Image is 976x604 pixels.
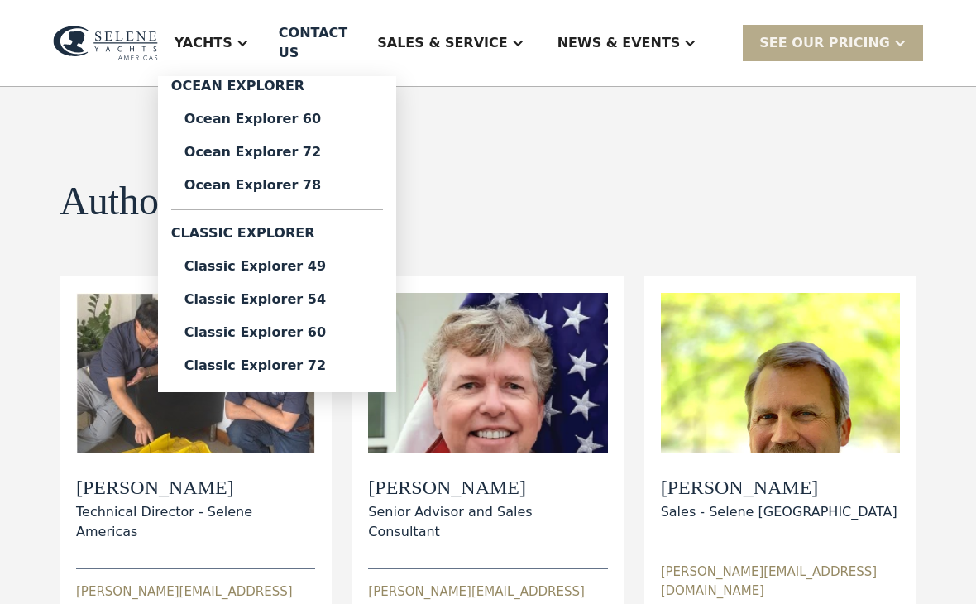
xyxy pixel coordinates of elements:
[184,326,370,339] div: Classic Explorer 60
[171,217,383,250] div: Classic Explorer
[184,293,370,306] div: Classic Explorer 54
[661,476,897,500] h2: [PERSON_NAME]
[661,502,897,522] div: Sales - Selene [GEOGRAPHIC_DATA]
[171,136,383,169] a: Ocean Explorer 72
[76,476,315,500] h2: [PERSON_NAME]
[158,10,266,76] div: Yachts
[661,563,900,600] div: [PERSON_NAME][EMAIL_ADDRESS][DOMAIN_NAME]
[759,33,890,53] div: SEE Our Pricing
[184,260,370,273] div: Classic Explorer 49
[184,113,370,126] div: Ocean Explorer 60
[361,10,540,76] div: Sales & Service
[171,349,383,382] a: Classic Explorer 72
[158,76,396,392] nav: Yachts
[557,33,681,53] div: News & EVENTS
[184,179,370,192] div: Ocean Explorer 78
[743,25,923,60] div: SEE Our Pricing
[184,359,370,372] div: Classic Explorer 72
[171,76,383,103] div: Ocean Explorer
[171,316,383,349] a: Classic Explorer 60
[171,169,383,202] a: Ocean Explorer 78
[171,283,383,316] a: Classic Explorer 54
[175,33,232,53] div: Yachts
[368,502,607,542] div: Senior Advisor and Sales Consultant
[60,180,332,223] h1: Authorized Sales
[184,146,370,159] div: Ocean Explorer 72
[279,23,347,63] div: Contact US
[171,250,383,283] a: Classic Explorer 49
[368,476,607,500] h2: [PERSON_NAME]
[377,33,507,53] div: Sales & Service
[53,26,158,60] img: logo
[541,10,714,76] div: News & EVENTS
[76,502,315,542] div: Technical Director - Selene Americas
[171,103,383,136] a: Ocean Explorer 60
